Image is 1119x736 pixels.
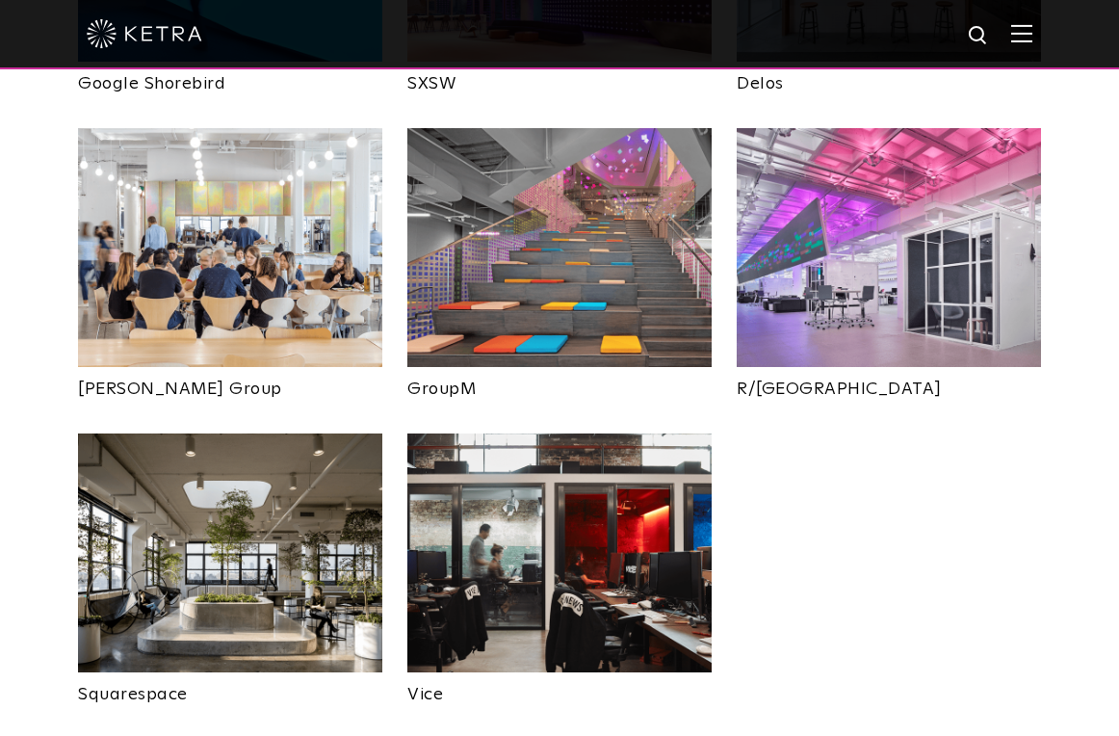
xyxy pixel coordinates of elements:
[78,434,382,672] img: New-Project-Page-hero-(3x)_0012_MB20160507_SQSP_IMG_5312
[407,62,712,92] a: SXSW
[87,19,202,48] img: ketra-logo-2019-white
[407,128,712,367] img: New-Project-Page-hero-(3x)_0015_Group-M-NYC-2018-(74)
[407,434,712,672] img: New-Project-Page-hero-(3x)_0025_2016_LumenArch_Vice0339
[967,24,991,48] img: search icon
[737,367,1041,398] a: R/[GEOGRAPHIC_DATA]
[78,672,382,703] a: Squarespace
[78,62,382,92] a: Google Shorebird
[78,367,382,398] a: [PERSON_NAME] Group
[407,672,712,703] a: Vice
[1011,24,1032,42] img: Hamburger%20Nav.svg
[407,367,712,398] a: GroupM
[737,128,1041,367] img: New-Project-Page-hero-(3x)_0006_RGA-Tillotson-Muggenborg-11
[78,128,382,367] img: New-Project-Page-hero-(3x)_0021_180823_12-21-47_5DR21654-Edit
[737,62,1041,92] a: Delos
